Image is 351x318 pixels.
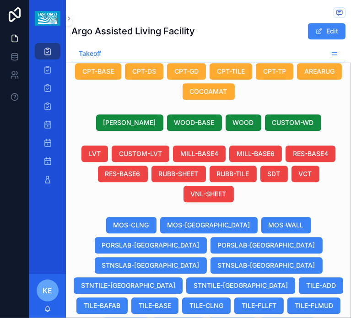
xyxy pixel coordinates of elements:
[263,67,286,76] span: CPT-TP
[35,11,60,26] img: App logo
[190,87,227,96] span: COCOAMAT
[112,146,169,162] button: CUSTOM-LVT
[180,149,218,158] span: MILL-BASE4
[269,221,304,230] span: MOS-WALL
[184,186,234,202] button: VNL-SHEET
[105,169,140,178] span: RES-BASE6
[182,297,231,314] button: TILE-CLNG
[306,281,336,290] span: TILE-ADD
[299,169,312,178] span: VCT
[75,63,121,80] button: CPT-BASE
[74,277,183,294] button: STNTILE-[GEOGRAPHIC_DATA]
[89,149,101,158] span: LVT
[292,166,319,182] button: VCT
[261,217,311,233] button: MOS-WALL
[210,63,252,80] button: CPT-TILE
[295,301,333,310] span: TILE-FLMUD
[299,277,343,294] button: TILE-ADD
[293,149,328,158] span: RES-BASE4
[297,63,342,80] button: AREARUG
[160,217,258,233] button: MOS-[GEOGRAPHIC_DATA]
[308,23,346,39] button: Edit
[43,285,53,296] span: KE
[79,49,101,58] span: Takeoff
[287,297,340,314] button: TILE-FLMUD
[102,241,200,250] span: PORSLAB-[GEOGRAPHIC_DATA]
[268,169,281,178] span: SDT
[211,237,323,253] button: PORSLAB-[GEOGRAPHIC_DATA]
[229,146,282,162] button: MILL-BASE6
[96,114,163,131] button: [PERSON_NAME]
[242,301,276,310] span: TILE-FLLFT
[125,63,163,80] button: CPT-DS
[95,237,207,253] button: PORSLAB-[GEOGRAPHIC_DATA]
[167,114,222,131] button: WOOD-BASE
[81,146,108,162] button: LVT
[211,257,323,274] button: STNSLAB-[GEOGRAPHIC_DATA]
[82,67,114,76] span: CPT-BASE
[265,114,321,131] button: CUSTOM-WD
[98,166,148,182] button: RES-BASE6
[167,63,206,80] button: CPT-GD
[95,257,207,274] button: STNSLAB-[GEOGRAPHIC_DATA]
[218,241,315,250] span: PORSLAB-[GEOGRAPHIC_DATA]
[191,189,227,199] span: VNL-SHEET
[106,217,157,233] button: MOS-CLNG
[272,118,314,127] span: CUSTOM-WD
[256,63,293,80] button: CPT-TP
[186,277,295,294] button: STNTILE-[GEOGRAPHIC_DATA]
[131,297,178,314] button: TILE-BASE
[183,83,235,100] button: COCOAMAT
[218,261,315,270] span: STNSLAB-[GEOGRAPHIC_DATA]
[194,281,288,290] span: STNTILE-[GEOGRAPHIC_DATA]
[81,281,175,290] span: STNTILE-[GEOGRAPHIC_DATA]
[174,118,215,127] span: WOOD-BASE
[173,146,226,162] button: MILL-BASE4
[71,25,195,38] h1: Argo Assisted Living Facility
[210,166,257,182] button: RUBB-TILE
[113,221,149,230] span: MOS-CLNG
[132,67,156,76] span: CPT-DS
[84,301,120,310] span: TILE-BAFAB
[76,297,128,314] button: TILE-BAFAB
[189,301,223,310] span: TILE-CLNG
[233,118,254,127] span: WOOD
[304,67,335,76] span: AREARUG
[103,118,156,127] span: [PERSON_NAME]
[217,67,245,76] span: CPT-TILE
[159,169,199,178] span: RUBB-SHEET
[167,221,250,230] span: MOS-[GEOGRAPHIC_DATA]
[260,166,288,182] button: SDT
[286,146,335,162] button: RES-BASE4
[102,261,200,270] span: STNSLAB-[GEOGRAPHIC_DATA]
[217,169,249,178] span: RUBB-TILE
[139,301,171,310] span: TILE-BASE
[119,149,162,158] span: CUSTOM-LVT
[234,297,284,314] button: TILE-FLLFT
[151,166,206,182] button: RUBB-SHEET
[237,149,275,158] span: MILL-BASE6
[174,67,199,76] span: CPT-GD
[226,114,261,131] button: WOOD
[29,37,66,199] div: scrollable content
